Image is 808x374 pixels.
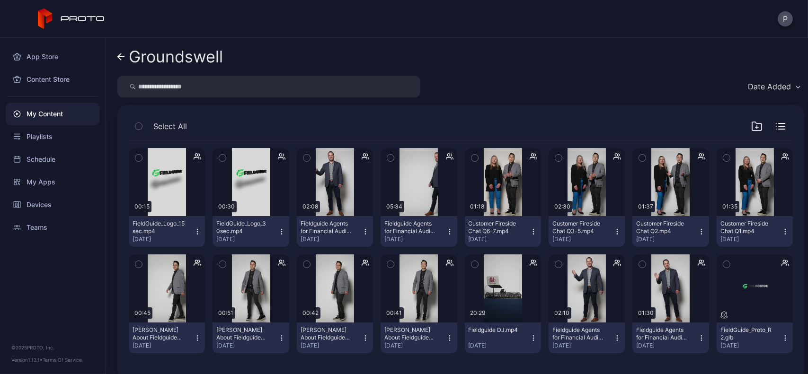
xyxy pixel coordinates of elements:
[384,220,436,235] div: Fieldguide Agents for Financial Audit Full.mp4
[213,322,289,353] button: [PERSON_NAME] About Fieldguide v3.mp4[DATE]
[720,235,781,243] div: [DATE]
[216,235,277,243] div: [DATE]
[129,216,205,247] button: FieldGuide_Logo_15sec.mp4[DATE]
[720,220,772,235] div: Customer Fireside Chat Q1.mp4
[552,235,613,243] div: [DATE]
[469,342,530,349] div: [DATE]
[133,342,194,349] div: [DATE]
[636,342,697,349] div: [DATE]
[717,216,793,247] button: Customer Fireside Chat Q1.mp4[DATE]
[465,216,541,247] button: Customer Fireside Chat Q6-7.mp4[DATE]
[552,326,604,341] div: Fieldguide Agents for Financial Audit Part 3.mp4
[636,220,688,235] div: Customer Fireside Chat Q2.mp4
[381,322,457,353] button: [PERSON_NAME] About Fieldguide v1.mp4[DATE]
[469,235,530,243] div: [DATE]
[549,322,625,353] button: Fieldguide Agents for Financial Audit Part 3.mp4[DATE]
[549,216,625,247] button: Customer Fireside Chat Q3-5.mp4[DATE]
[301,326,353,341] div: Jin Chang About Fieldguide v2.mp4
[129,48,223,66] div: Groundswell
[6,125,100,148] a: Playlists
[748,82,791,91] div: Date Added
[384,342,445,349] div: [DATE]
[720,342,781,349] div: [DATE]
[552,220,604,235] div: Customer Fireside Chat Q3-5.mp4
[6,216,100,239] a: Teams
[469,326,521,334] div: Fieldguide DJ.mp4
[43,357,82,363] a: Terms Of Service
[743,76,804,97] button: Date Added
[297,322,373,353] button: [PERSON_NAME] About Fieldguide v2.mp4[DATE]
[133,326,185,341] div: Jin Chang About Fieldguide v4.mp4
[133,235,194,243] div: [DATE]
[216,342,277,349] div: [DATE]
[216,326,268,341] div: Jin Chang About Fieldguide v3.mp4
[6,45,100,68] a: App Store
[213,216,289,247] button: FieldGuide_Logo_30sec.mp4[DATE]
[133,220,185,235] div: FieldGuide_Logo_15sec.mp4
[6,193,100,216] a: Devices
[216,220,268,235] div: FieldGuide_Logo_30sec.mp4
[6,171,100,193] a: My Apps
[129,322,205,353] button: [PERSON_NAME] About Fieldguide v4.mp4[DATE]
[297,216,373,247] button: Fieldguide Agents for Financial Audit Part 1.mp4[DATE]
[301,342,362,349] div: [DATE]
[6,68,100,91] a: Content Store
[384,326,436,341] div: Jin Chang About Fieldguide v1.mp4
[469,220,521,235] div: Customer Fireside Chat Q6-7.mp4
[384,235,445,243] div: [DATE]
[552,342,613,349] div: [DATE]
[301,220,353,235] div: Fieldguide Agents for Financial Audit Part 1.mp4
[636,235,697,243] div: [DATE]
[720,326,772,341] div: FieldGuide_Proto_R2.glb
[717,322,793,353] button: FieldGuide_Proto_R2.glb[DATE]
[632,216,709,247] button: Customer Fireside Chat Q2.mp4[DATE]
[381,216,457,247] button: Fieldguide Agents for Financial Audit Full.mp4[DATE]
[11,357,43,363] span: Version 1.13.1 •
[301,235,362,243] div: [DATE]
[11,344,94,351] div: © 2025 PROTO, Inc.
[465,322,541,353] button: Fieldguide DJ.mp4[DATE]
[778,11,793,26] button: P
[632,322,709,353] button: Fieldguide Agents for Financial Audit Part 2.mp4[DATE]
[636,326,688,341] div: Fieldguide Agents for Financial Audit Part 2.mp4
[153,121,187,132] span: Select All
[6,103,100,125] a: My Content
[117,45,223,68] a: Groundswell
[6,148,100,171] a: Schedule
